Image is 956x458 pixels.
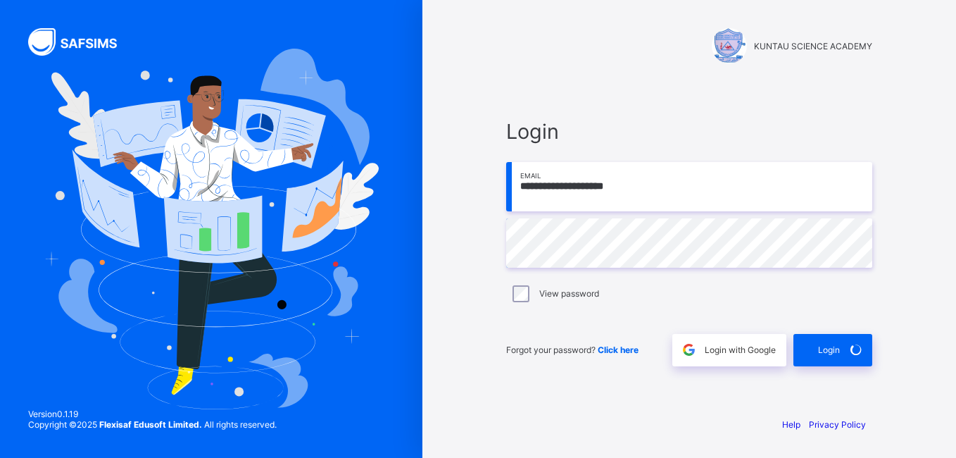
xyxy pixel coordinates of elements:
strong: Flexisaf Edusoft Limited. [99,419,202,430]
img: Hero Image [44,49,379,409]
span: Login with Google [705,345,776,355]
a: Privacy Policy [809,419,866,430]
span: Forgot your password? [506,345,639,355]
label: View password [539,288,599,299]
img: google.396cfc9801f0270233282035f929180a.svg [681,342,697,358]
span: Version 0.1.19 [28,409,277,419]
a: Help [782,419,800,430]
img: SAFSIMS Logo [28,28,134,56]
span: Login [506,119,872,144]
span: Login [818,345,840,355]
span: Copyright © 2025 All rights reserved. [28,419,277,430]
a: Click here [598,345,639,355]
span: KUNTAU SCIENCE ACADEMY [754,41,872,51]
